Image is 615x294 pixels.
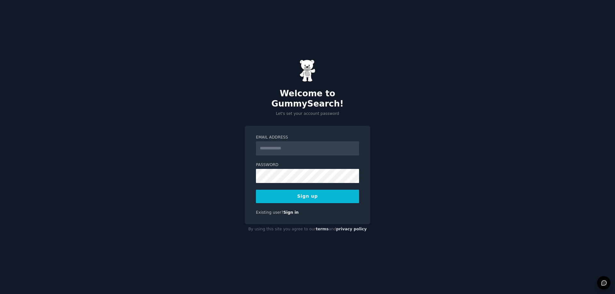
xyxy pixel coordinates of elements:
a: terms [316,227,329,231]
button: Sign up [256,190,359,203]
a: Sign in [283,210,299,215]
a: privacy policy [336,227,367,231]
label: Password [256,162,359,168]
div: By using this site you agree to our and [245,224,370,234]
h2: Welcome to GummySearch! [245,89,370,109]
img: Gummy Bear [299,60,316,82]
label: Email Address [256,135,359,140]
span: Existing user? [256,210,283,215]
p: Let's set your account password [245,111,370,117]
